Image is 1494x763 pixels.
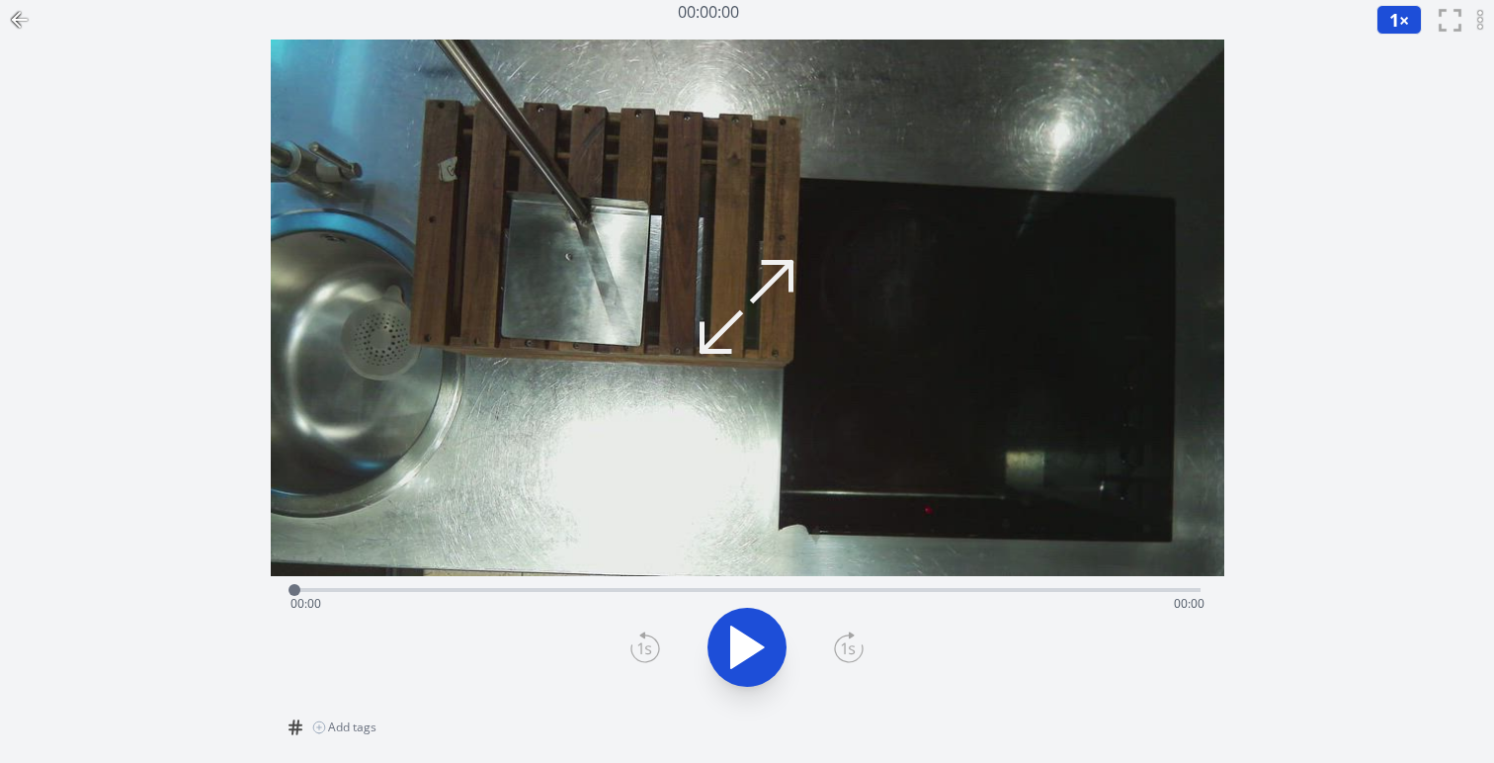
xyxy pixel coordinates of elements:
[304,712,384,743] button: Add tags
[678,1,739,23] a: 00:00:00
[1376,5,1422,35] button: 1×
[1174,595,1204,612] span: 00:00
[328,720,376,735] span: Add tags
[1389,8,1399,32] span: 1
